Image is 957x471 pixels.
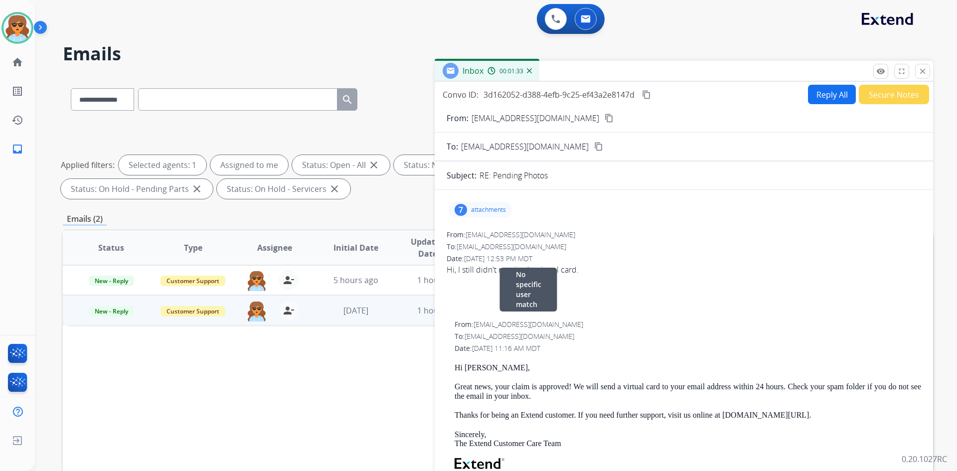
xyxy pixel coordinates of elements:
span: Customer Support [160,306,225,316]
div: Date: [447,254,921,264]
p: Great news, your claim is approved! We will send a virtual card to your email address within 24 h... [455,382,921,401]
mat-icon: person_remove [283,274,295,286]
span: [EMAIL_ADDRESS][DOMAIN_NAME] [466,230,575,239]
div: Status: On Hold - Servicers [217,179,350,199]
mat-icon: history [11,114,23,126]
span: Type [184,242,202,254]
mat-icon: remove_red_eye [876,67,885,76]
p: Thanks for being an Extend customer. If you need further support, visit us online at [DOMAIN_NAME... [455,411,921,420]
button: Reply All [808,85,856,104]
div: From: [455,319,921,329]
span: [EMAIL_ADDRESS][DOMAIN_NAME] [465,331,574,341]
img: agent-avatar [247,270,267,291]
p: Convo ID: [443,89,478,101]
span: [EMAIL_ADDRESS][DOMAIN_NAME] [461,141,589,153]
div: From: [447,230,921,240]
mat-icon: close [191,183,203,195]
p: From: [447,112,469,124]
p: Hi [PERSON_NAME], [455,363,921,372]
span: New - Reply [89,276,134,286]
span: Updated Date [405,236,451,260]
div: To: [447,242,921,252]
mat-icon: content_copy [594,142,603,151]
span: [DATE] 12:53 PM MDT [464,254,532,263]
img: avatar [3,14,31,42]
mat-icon: close [328,183,340,195]
span: [EMAIL_ADDRESS][DOMAIN_NAME] [474,319,583,329]
div: Date: [455,343,921,353]
div: Selected agents: 1 [119,155,206,175]
span: No specific user match [500,268,557,312]
span: 3d162052-d388-4efb-9c25-ef43a2e8147d [483,89,635,100]
div: Status: New - Initial [394,155,499,175]
mat-icon: content_copy [605,114,614,123]
p: attachments [471,206,506,214]
mat-icon: inbox [11,143,23,155]
span: [DATE] [343,305,368,316]
span: Status [98,242,124,254]
p: 0.20.1027RC [902,453,947,465]
p: RE: Pending Photos [479,169,548,181]
mat-icon: close [918,67,927,76]
div: 7 [455,204,467,216]
span: 5 hours ago [333,275,378,286]
span: 1 hour ago [417,305,458,316]
img: Extend Logo [455,458,504,469]
div: Hi, I still didn't received a virtual card. [447,264,921,276]
img: agent-avatar [247,301,267,321]
button: Secure Notes [859,85,929,104]
span: [DATE] 11:16 AM MDT [472,343,540,353]
span: Customer Support [160,276,225,286]
h2: Emails [63,44,933,64]
div: Assigned to me [210,155,288,175]
p: Emails (2) [63,213,107,225]
span: 1 hour ago [417,275,458,286]
p: To: [447,141,458,153]
p: Applied filters: [61,159,115,171]
p: Sincerely, The Extend Customer Care Team [455,430,921,449]
span: Assignee [257,242,292,254]
span: New - Reply [89,306,134,316]
mat-icon: person_remove [283,305,295,316]
p: [EMAIL_ADDRESS][DOMAIN_NAME] [472,112,599,124]
p: Subject: [447,169,477,181]
div: Status: On Hold - Pending Parts [61,179,213,199]
span: [EMAIL_ADDRESS][DOMAIN_NAME] [457,242,566,251]
span: Inbox [463,65,483,76]
mat-icon: close [368,159,380,171]
mat-icon: search [341,94,353,106]
mat-icon: home [11,56,23,68]
div: Status: Open - All [292,155,390,175]
div: To: [455,331,921,341]
mat-icon: content_copy [642,90,651,99]
mat-icon: fullscreen [897,67,906,76]
span: 00:01:33 [499,67,523,75]
span: Initial Date [333,242,378,254]
mat-icon: list_alt [11,85,23,97]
